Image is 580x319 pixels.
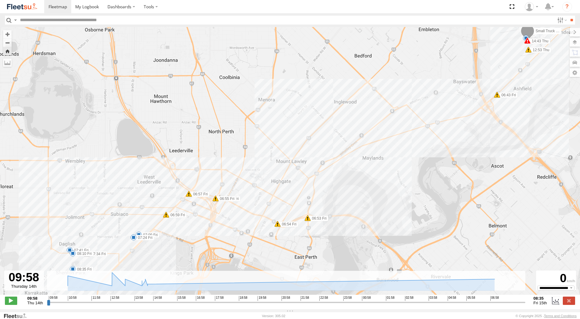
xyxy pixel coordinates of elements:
[448,296,456,301] span: 04:58
[73,251,93,256] label: 08:10 Fri
[527,38,550,44] label: 14:43 Thu
[220,196,240,202] label: 06:55 Fri
[111,296,119,301] span: 12:58
[555,16,568,25] label: Search Filter Options
[362,296,371,301] span: 00:58
[153,296,162,301] span: 14:58
[282,296,290,301] span: 20:58
[262,314,285,318] div: Version: 305.02
[134,296,143,301] span: 13:58
[73,267,93,272] label: 08:35 Fri
[196,296,204,301] span: 16:58
[139,232,159,238] label: 07:09 Fri
[91,296,100,301] span: 11:58
[189,191,209,197] label: 06:57 Fri
[3,58,12,67] label: Measure
[3,30,12,38] button: Zoom in
[6,2,38,11] img: fleetsu-logo-horizontal.svg
[177,296,186,301] span: 15:58
[166,212,187,218] label: 06:59 Fri
[3,313,32,319] a: Visit our Website
[87,251,107,257] label: 07:34 Fri
[215,296,224,301] span: 17:58
[134,235,154,240] label: 07:24 Fri
[3,38,12,47] button: Zoom out
[537,271,575,286] div: 0
[528,38,551,44] label: 14:43 Thu
[319,296,328,301] span: 22:58
[544,314,577,318] a: Terms and Conditions
[386,296,395,301] span: 01:58
[27,301,43,305] span: Thu 14th Aug 2025
[533,296,547,301] strong: 08:35
[533,301,547,305] span: Fri 15th Aug 2025
[570,68,580,77] label: Map Settings
[466,296,475,301] span: 05:58
[301,296,309,301] span: 21:58
[5,297,17,305] label: Play/Stop
[278,221,298,227] label: 06:54 Fri
[562,2,572,12] i: ?
[528,47,551,53] label: 12:53 Thu
[535,29,574,33] span: Small Truck - 1EAB209
[27,296,43,301] strong: 09:58
[563,297,575,305] label: Close
[49,296,57,301] span: 09:58
[239,296,247,301] span: 18:58
[429,296,437,301] span: 03:58
[405,296,414,301] span: 02:58
[308,216,328,221] label: 06:53 Fri
[258,296,266,301] span: 19:58
[490,296,499,301] span: 06:58
[497,92,518,98] label: 06:43 Fri
[523,2,540,11] div: TheMaker Systems
[516,314,577,318] div: © Copyright 2025 -
[343,296,352,301] span: 23:58
[68,296,76,301] span: 10:58
[3,47,12,55] button: Zoom Home
[13,16,18,25] label: Search Query
[70,248,90,253] label: 07:41 Fri
[216,196,236,202] label: 06:55 Fri
[523,35,529,41] div: 8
